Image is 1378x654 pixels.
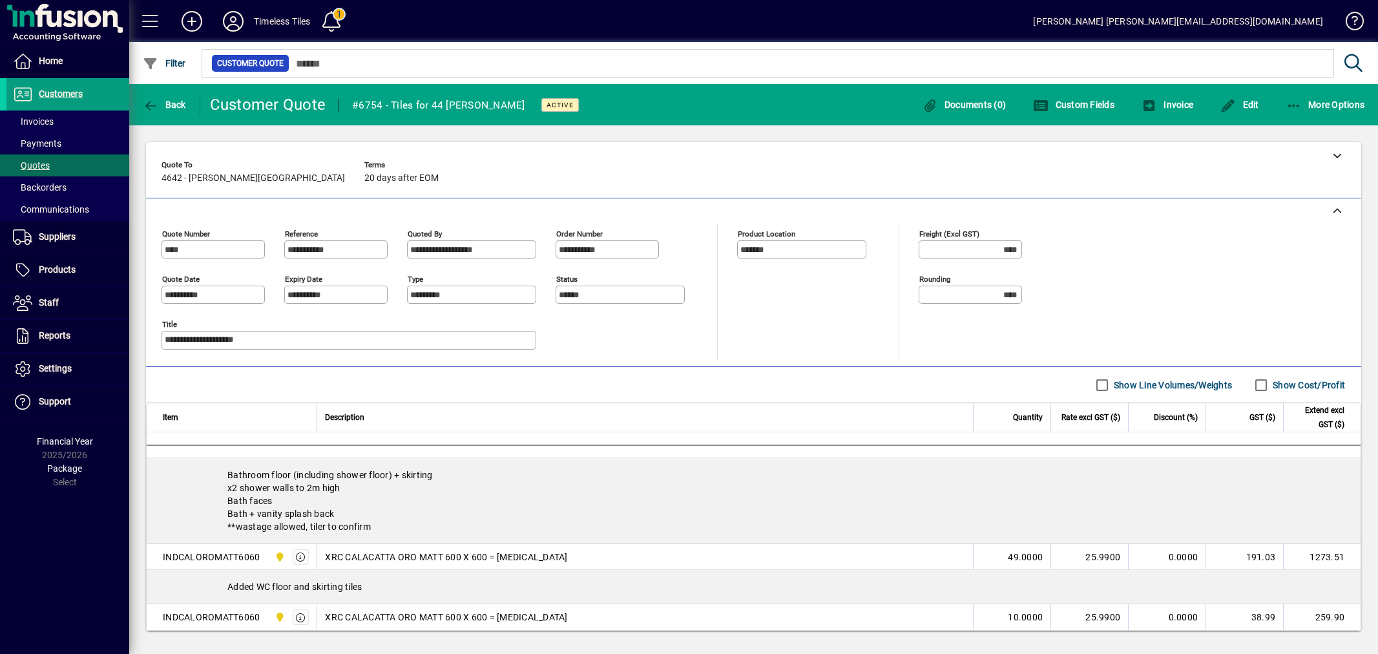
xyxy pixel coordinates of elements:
[1291,403,1344,432] span: Extend excl GST ($)
[39,56,63,66] span: Home
[1111,379,1232,392] label: Show Line Volumes/Weights
[1008,611,1043,624] span: 10.0000
[1138,93,1196,116] button: Invoice
[210,94,326,115] div: Customer Quote
[6,320,129,352] a: Reports
[1128,544,1206,570] td: 0.0000
[1008,551,1043,564] span: 49.0000
[919,93,1009,116] button: Documents (0)
[325,611,567,624] span: XRC CALACATTA ORO MATT 600 X 600 = [MEDICAL_DATA]
[556,275,578,284] mat-label: Status
[6,111,129,132] a: Invoices
[13,204,89,215] span: Communications
[1220,100,1259,110] span: Edit
[325,551,567,564] span: XRC CALACATTA ORO MATT 600 X 600 = [MEDICAL_DATA]
[1154,410,1198,425] span: Discount (%)
[1336,3,1362,45] a: Knowledge Base
[140,52,189,75] button: Filter
[1206,544,1283,570] td: 191.03
[1013,410,1043,425] span: Quantity
[364,173,439,184] span: 20 days after EOM
[1283,93,1368,116] button: More Options
[1030,93,1118,116] button: Custom Fields
[140,93,189,116] button: Back
[6,198,129,220] a: Communications
[1283,544,1361,570] td: 1273.51
[1270,379,1345,392] label: Show Cost/Profit
[919,275,950,284] mat-label: Rounding
[47,463,82,474] span: Package
[39,297,59,308] span: Staff
[1059,551,1120,564] div: 25.9900
[1033,100,1114,110] span: Custom Fields
[738,229,795,238] mat-label: Product location
[171,10,213,33] button: Add
[13,160,50,171] span: Quotes
[147,458,1361,543] div: Bathroom floor (including shower floor) + skirting x2 shower walls to 2m high Bath faces Bath + v...
[162,320,177,329] mat-label: Title
[162,275,200,284] mat-label: Quote date
[143,58,186,69] span: Filter
[37,436,93,447] span: Financial Year
[39,330,70,341] span: Reports
[6,45,129,78] a: Home
[919,229,979,238] mat-label: Freight (excl GST)
[6,287,129,319] a: Staff
[408,229,442,238] mat-label: Quoted by
[325,410,364,425] span: Description
[6,221,129,253] a: Suppliers
[147,570,1361,604] div: Added WC floor and skirting tiles
[163,410,178,425] span: Item
[143,100,186,110] span: Back
[39,396,71,406] span: Support
[352,95,525,116] div: #6754 - Tiles for 44 [PERSON_NAME]
[547,101,574,109] span: Active
[129,93,200,116] app-page-header-button: Back
[163,551,260,564] div: INDCALOROMATT6060
[271,610,286,624] span: Dunedin
[6,132,129,154] a: Payments
[271,550,286,564] span: Dunedin
[556,229,603,238] mat-label: Order number
[162,229,210,238] mat-label: Quote number
[1217,93,1262,116] button: Edit
[13,182,67,193] span: Backorders
[1033,11,1323,32] div: [PERSON_NAME] [PERSON_NAME][EMAIL_ADDRESS][DOMAIN_NAME]
[39,363,72,374] span: Settings
[1286,100,1365,110] span: More Options
[408,275,423,284] mat-label: Type
[13,116,54,127] span: Invoices
[1061,410,1120,425] span: Rate excl GST ($)
[39,231,76,242] span: Suppliers
[163,611,260,624] div: INDCALOROMATT6060
[285,229,318,238] mat-label: Reference
[162,173,345,184] span: 4642 - [PERSON_NAME][GEOGRAPHIC_DATA]
[1128,604,1206,630] td: 0.0000
[217,57,284,70] span: Customer Quote
[6,176,129,198] a: Backorders
[1142,100,1193,110] span: Invoice
[6,386,129,418] a: Support
[6,254,129,286] a: Products
[285,275,322,284] mat-label: Expiry date
[922,100,1006,110] span: Documents (0)
[39,264,76,275] span: Products
[1283,604,1361,630] td: 259.90
[213,10,254,33] button: Profile
[1249,410,1275,425] span: GST ($)
[6,353,129,385] a: Settings
[1059,611,1120,624] div: 25.9900
[6,154,129,176] a: Quotes
[254,11,310,32] div: Timeless Tiles
[13,138,61,149] span: Payments
[1206,604,1283,630] td: 38.99
[39,89,83,99] span: Customers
